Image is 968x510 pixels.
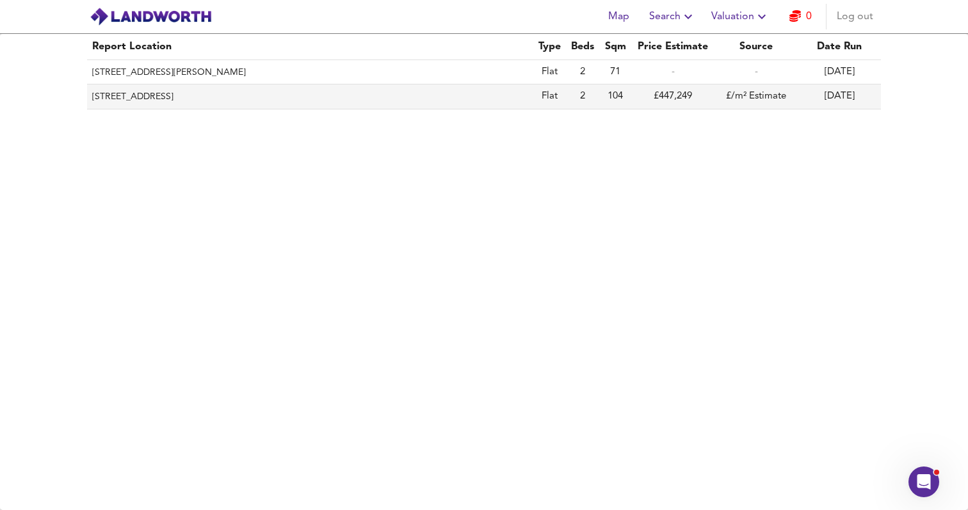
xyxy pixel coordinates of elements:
[533,84,566,109] td: Flat
[803,39,876,54] div: Date Run
[571,39,594,54] div: Beds
[720,39,793,54] div: Source
[599,84,631,109] td: 104
[533,60,566,84] td: Flat
[798,60,881,84] td: [DATE]
[706,4,775,29] button: Valuation
[87,84,533,109] th: [STREET_ADDRESS]
[90,7,212,26] img: logo
[566,60,599,84] td: 2
[644,4,701,29] button: Search
[780,4,821,29] button: 0
[74,34,894,109] table: simple table
[603,8,634,26] span: Map
[714,84,798,109] td: £/m² Estimate
[908,466,939,497] iframe: Intercom live chat
[598,4,639,29] button: Map
[789,8,812,26] a: 0
[566,84,599,109] td: 2
[87,34,533,60] th: Report Location
[798,84,881,109] td: [DATE]
[604,39,626,54] div: Sqm
[599,60,631,84] td: 71
[631,84,714,109] td: £447,249
[538,39,561,54] div: Type
[636,39,709,54] div: Price Estimate
[672,67,675,77] span: -
[832,4,878,29] button: Log out
[837,8,873,26] span: Log out
[649,8,696,26] span: Search
[87,60,533,84] th: [STREET_ADDRESS][PERSON_NAME]
[755,67,758,77] span: -
[711,8,770,26] span: Valuation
